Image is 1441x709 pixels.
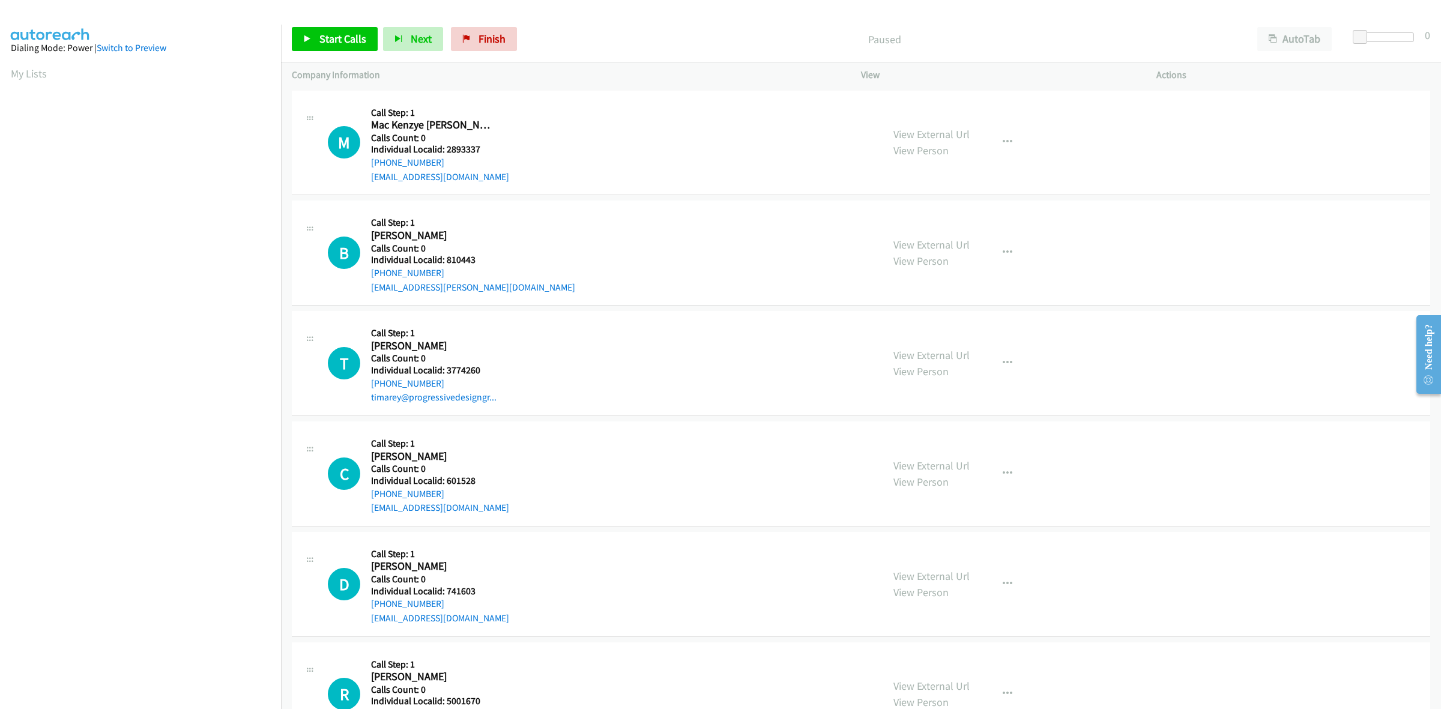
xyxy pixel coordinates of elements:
[893,585,949,599] a: View Person
[371,378,444,389] a: [PHONE_NUMBER]
[371,217,575,229] h5: Call Step: 1
[371,229,496,243] h2: [PERSON_NAME]
[328,347,360,379] h1: T
[411,32,432,46] span: Next
[328,126,360,158] div: The call is yet to be attempted
[479,32,506,46] span: Finish
[371,143,509,155] h5: Individual Localid: 2893337
[371,684,509,696] h5: Calls Count: 0
[371,339,496,353] h2: [PERSON_NAME]
[1359,32,1414,42] div: Delay between calls (in seconds)
[893,127,970,141] a: View External Url
[328,347,360,379] div: The call is yet to be attempted
[371,438,509,450] h5: Call Step: 1
[893,459,970,472] a: View External Url
[371,463,509,475] h5: Calls Count: 0
[292,27,378,51] a: Start Calls
[1425,27,1430,43] div: 0
[371,598,444,609] a: [PHONE_NUMBER]
[97,42,166,53] a: Switch to Preview
[893,569,970,583] a: View External Url
[328,237,360,269] div: The call is yet to be attempted
[328,126,360,158] h1: M
[371,585,509,597] h5: Individual Localid: 741603
[319,32,366,46] span: Start Calls
[861,68,1135,82] p: View
[328,457,360,490] div: The call is yet to be attempted
[11,67,47,80] a: My Lists
[383,27,443,51] button: Next
[292,68,839,82] p: Company Information
[371,364,497,376] h5: Individual Localid: 3774260
[371,548,509,560] h5: Call Step: 1
[1257,27,1332,51] button: AutoTab
[1406,307,1441,402] iframe: Resource Center
[371,560,496,573] h2: [PERSON_NAME]
[371,573,509,585] h5: Calls Count: 0
[893,348,970,362] a: View External Url
[893,254,949,268] a: View Person
[371,243,575,255] h5: Calls Count: 0
[371,254,575,266] h5: Individual Localid: 810443
[371,502,509,513] a: [EMAIL_ADDRESS][DOMAIN_NAME]
[328,457,360,490] h1: C
[893,143,949,157] a: View Person
[893,695,949,709] a: View Person
[371,132,509,144] h5: Calls Count: 0
[371,282,575,293] a: [EMAIL_ADDRESS][PERSON_NAME][DOMAIN_NAME]
[893,679,970,693] a: View External Url
[371,352,497,364] h5: Calls Count: 0
[328,568,360,600] div: The call is yet to be attempted
[328,237,360,269] h1: B
[451,27,517,51] a: Finish
[328,568,360,600] h1: D
[371,450,496,463] h2: [PERSON_NAME]
[371,327,497,339] h5: Call Step: 1
[371,157,444,168] a: [PHONE_NUMBER]
[371,171,509,183] a: [EMAIL_ADDRESS][DOMAIN_NAME]
[1156,68,1430,82] p: Actions
[11,41,270,55] div: Dialing Mode: Power |
[893,364,949,378] a: View Person
[371,659,509,671] h5: Call Step: 1
[533,31,1236,47] p: Paused
[371,670,496,684] h2: [PERSON_NAME]
[371,695,509,707] h5: Individual Localid: 5001670
[371,118,496,132] h2: Mac Kenzye [PERSON_NAME]
[893,238,970,252] a: View External Url
[371,107,509,119] h5: Call Step: 1
[371,391,497,403] a: timarey@progressivedesigngr...
[371,488,444,499] a: [PHONE_NUMBER]
[371,612,509,624] a: [EMAIL_ADDRESS][DOMAIN_NAME]
[371,267,444,279] a: [PHONE_NUMBER]
[893,475,949,489] a: View Person
[11,92,281,663] iframe: Dialpad
[371,475,509,487] h5: Individual Localid: 601528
